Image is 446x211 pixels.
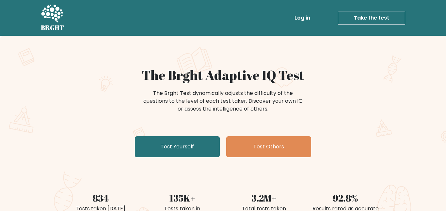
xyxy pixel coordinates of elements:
[141,89,305,113] div: The Brght Test dynamically adjusts the difficulty of the questions to the level of each test take...
[64,67,382,83] h1: The Brght Adaptive IQ Test
[41,3,64,33] a: BRGHT
[41,24,64,32] h5: BRGHT
[227,191,301,205] div: 3.2M+
[226,136,311,157] a: Test Others
[64,191,137,205] div: 834
[292,11,313,24] a: Log in
[338,11,405,25] a: Take the test
[145,191,219,205] div: 135K+
[135,136,220,157] a: Test Yourself
[309,191,382,205] div: 92.8%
